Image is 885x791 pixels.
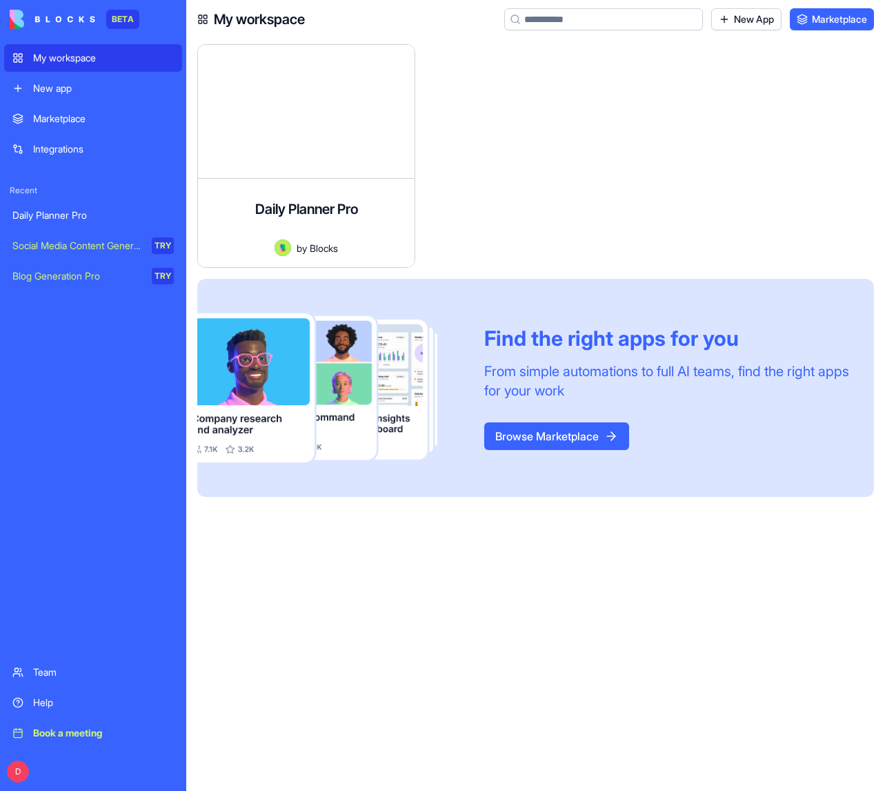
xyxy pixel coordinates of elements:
a: Book a meeting [4,719,182,747]
div: New app [33,81,174,95]
div: From simple automations to full AI teams, find the right apps for your work [484,362,852,400]
span: Blocks [310,241,338,255]
a: Daily Planner ProAvatarbyBlocks [197,44,415,268]
span: D [7,761,29,783]
img: logo [10,10,95,29]
a: Blog Generation ProTRY [4,262,182,290]
div: Book a meeting [33,726,174,740]
div: Integrations [33,142,174,156]
div: Social Media Content Generator [12,239,142,253]
div: Help [33,696,174,710]
a: Daily Planner Pro [4,202,182,229]
a: Team [4,658,182,686]
div: BETA [106,10,139,29]
a: Browse Marketplace [484,429,629,443]
img: Avatar [275,240,291,256]
a: BETA [10,10,139,29]
a: My workspace [4,44,182,72]
span: by [297,241,307,255]
h4: My workspace [214,10,305,29]
div: My workspace [33,51,174,65]
div: Team [33,665,174,679]
a: Marketplace [790,8,874,30]
div: TRY [152,237,174,254]
a: Marketplace [4,105,182,133]
div: Find the right apps for you [484,326,852,351]
div: Marketplace [33,112,174,126]
a: New app [4,75,182,102]
a: Help [4,689,182,716]
div: Daily Planner Pro [12,208,174,222]
span: Recent [4,185,182,196]
a: Social Media Content GeneratorTRY [4,232,182,260]
a: New App [711,8,782,30]
h4: Daily Planner Pro [255,199,358,219]
a: Integrations [4,135,182,163]
button: Browse Marketplace [484,422,629,450]
div: Blog Generation Pro [12,269,142,283]
div: TRY [152,268,174,284]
